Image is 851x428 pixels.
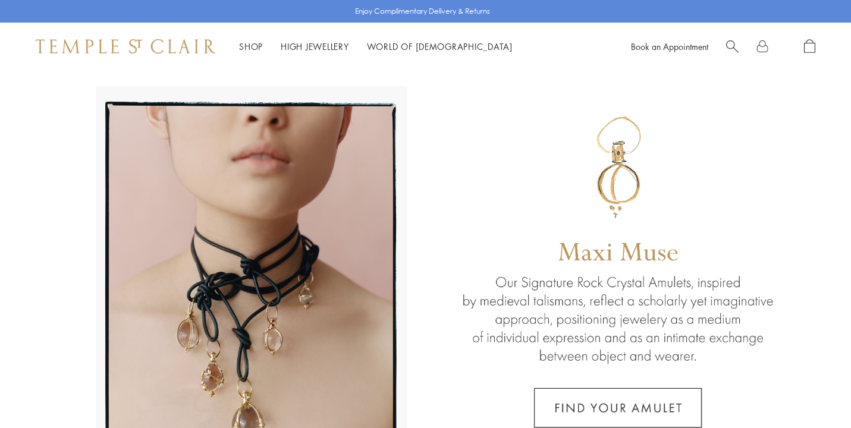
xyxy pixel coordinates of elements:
[804,39,815,54] a: Open Shopping Bag
[281,40,349,52] a: High JewelleryHigh Jewellery
[631,40,708,52] a: Book an Appointment
[36,39,215,53] img: Temple St. Clair
[239,39,513,54] nav: Main navigation
[239,40,263,52] a: ShopShop
[726,39,739,54] a: Search
[355,5,490,17] p: Enjoy Complimentary Delivery & Returns
[367,40,513,52] a: World of [DEMOGRAPHIC_DATA]World of [DEMOGRAPHIC_DATA]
